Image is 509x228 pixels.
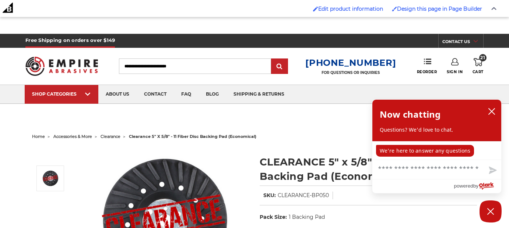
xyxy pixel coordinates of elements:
[318,6,383,12] span: Edit product information
[137,85,174,104] a: contact
[397,6,482,12] span: Design this page in Page Builder
[309,2,387,16] a: Enabled brush for product edit Edit product information
[442,38,483,48] a: CONTACT US
[380,126,494,133] p: Questions? We'd love to chat.
[278,192,329,199] dd: CLEARANCE-BP050
[454,181,473,190] span: powered
[53,134,92,139] a: accessories & more
[101,134,120,139] a: clearance
[486,106,498,117] button: close chatbox
[199,85,226,104] a: blog
[473,70,484,74] span: Cart
[376,145,474,157] p: We're here to answer any questions
[305,57,396,68] a: [PHONE_NUMBER]
[473,58,484,74] a: 21 Cart
[372,99,502,193] div: olark chatbox
[32,91,91,97] div: SHOP CATEGORIES
[392,6,397,11] img: Enabled brush for page builder edit.
[313,6,318,11] img: Enabled brush for product edit
[289,213,325,221] dd: 1 Backing Pad
[41,169,60,188] img: CLEARANCE 5" x 5/8" - 11 Fiber Disc Backing Pad (Economical)
[272,59,287,74] input: Submit
[25,34,115,48] h5: Free Shipping on orders over $149
[305,70,396,75] p: FOR QUESTIONS OR INQUIRIES
[483,162,501,179] button: Send message
[260,155,477,184] h1: CLEARANCE 5" x 5/8" - 11 Fiber Disc Backing Pad (Economical)
[372,141,501,160] div: chat
[480,200,502,222] button: Close Chatbox
[129,134,256,139] span: clearance 5" x 5/8" - 11 fiber disc backing pad (economical)
[263,192,276,199] dt: SKU:
[25,52,98,80] img: Empire Abrasives
[454,179,501,193] a: Powered by Olark
[417,70,437,74] span: Reorder
[417,58,437,74] a: Reorder
[174,85,199,104] a: faq
[491,7,496,10] img: Close Admin Bar
[98,85,137,104] a: about us
[447,70,463,74] span: Sign In
[32,134,45,139] a: home
[380,107,440,122] h2: Now chatting
[388,2,486,16] a: Enabled brush for page builder edit. Design this page in Page Builder
[479,54,487,61] span: 21
[473,181,478,190] span: by
[260,213,287,221] dt: Pack Size:
[226,85,292,104] a: shipping & returns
